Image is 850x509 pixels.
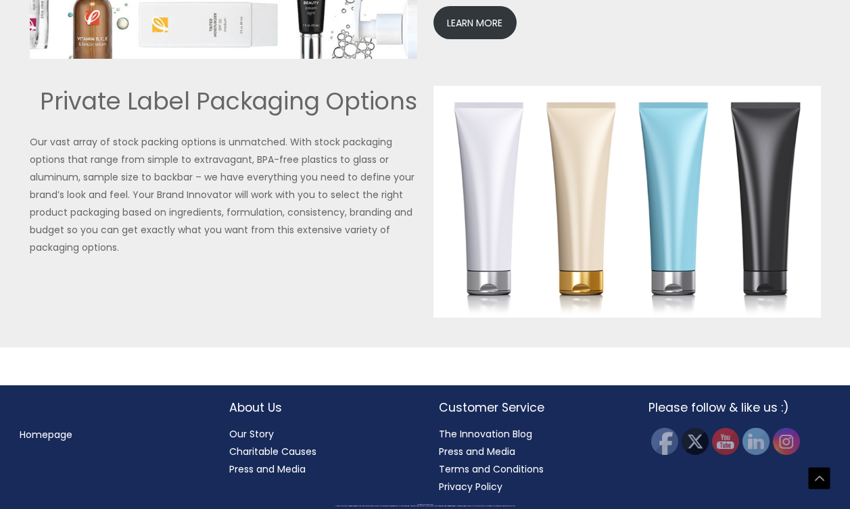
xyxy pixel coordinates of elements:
[433,6,517,39] a: LEARN MORE
[229,445,316,458] a: Charitable Causes
[229,427,274,441] a: Our Story
[439,425,621,495] nav: Customer Service
[20,428,72,441] a: Homepage
[30,133,417,256] p: Our vast array of stock packing options is unmatched. With stock packaging options that range fro...
[439,445,515,458] a: Press and Media
[229,462,306,476] a: Press and Media
[651,428,678,455] img: Facebook
[229,425,412,478] nav: About Us
[439,399,621,416] h2: Customer Service
[439,462,544,476] a: Terms and Conditions
[229,399,412,416] h2: About Us
[24,504,826,506] div: Copyright © 2025
[648,399,831,416] h2: Please follow & like us :)
[20,426,202,443] nav: Menu
[24,506,826,507] div: All material on this Website, including design, text, images, logos and sounds, are owned by Cosm...
[682,428,709,455] img: Twitter
[433,86,821,318] img: Private Label Packaging Options Image featuring some skin care packaging tubes of assorted colors
[30,86,417,117] h2: Private Label Packaging Options
[439,480,502,493] a: Privacy Policy
[439,427,532,441] a: The Innovation Blog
